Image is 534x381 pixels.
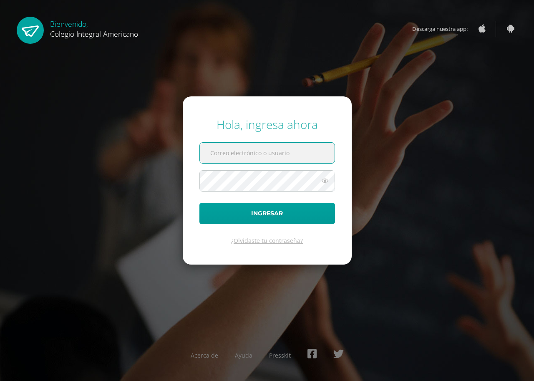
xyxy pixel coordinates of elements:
[269,351,291,359] a: Presskit
[200,143,335,163] input: Correo electrónico o usuario
[50,29,138,39] span: Colegio Integral Americano
[235,351,252,359] a: Ayuda
[191,351,218,359] a: Acerca de
[199,203,335,224] button: Ingresar
[231,237,303,245] a: ¿Olvidaste tu contraseña?
[199,116,335,132] div: Hola, ingresa ahora
[50,17,138,39] div: Bienvenido,
[412,21,476,37] span: Descarga nuestra app:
